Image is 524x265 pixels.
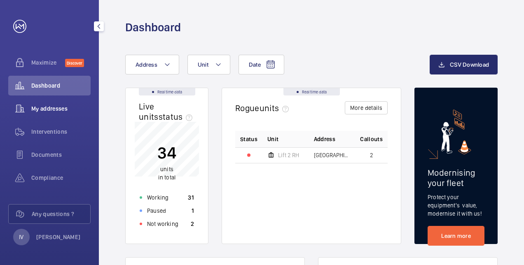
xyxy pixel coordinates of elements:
span: My addresses [31,105,91,113]
p: Status [240,135,257,143]
button: Unit [187,55,230,74]
span: Unit [198,61,208,68]
span: Any questions ? [32,210,90,218]
span: units [160,166,173,172]
button: Address [125,55,179,74]
span: Compliance [31,174,91,182]
img: marketing-card.svg [441,109,471,154]
span: Interventions [31,128,91,136]
span: status [159,112,196,122]
span: Dashboard [31,81,91,90]
div: Real time data [283,88,340,95]
h2: Live units [139,101,196,122]
div: Real time data [139,88,195,95]
span: CSV Download [450,61,489,68]
p: 31 [188,193,194,202]
span: Callouts [360,135,383,143]
span: 2 [370,152,373,158]
p: 1 [192,207,194,215]
button: CSV Download [430,55,498,74]
a: Learn more [428,226,484,246]
p: 2 [191,220,194,228]
span: Date [249,61,261,68]
p: Protect your equipment's value, modernise it with us! [428,193,484,218]
p: 34 [157,142,176,163]
h2: Rogue [235,103,292,113]
span: [GEOGRAPHIC_DATA] - H3107, [GEOGRAPHIC_DATA], [STREET_ADDRESS][PERSON_NAME] [314,152,351,158]
p: IV [19,233,23,241]
span: Maximize [31,58,65,67]
span: Discover [65,59,84,67]
button: More details [345,101,388,114]
p: Working [147,193,168,202]
p: in total [157,165,176,181]
h1: Dashboard [125,20,181,35]
span: Documents [31,151,91,159]
p: Paused [147,207,166,215]
p: Not working [147,220,178,228]
span: Unit [267,135,278,143]
p: [PERSON_NAME] [36,233,81,241]
span: Address [314,135,335,143]
button: Date [239,55,284,74]
span: Address [136,61,157,68]
h2: Modernising your fleet [428,167,484,188]
span: Lift 2 RH [278,152,299,158]
span: units [260,103,292,113]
